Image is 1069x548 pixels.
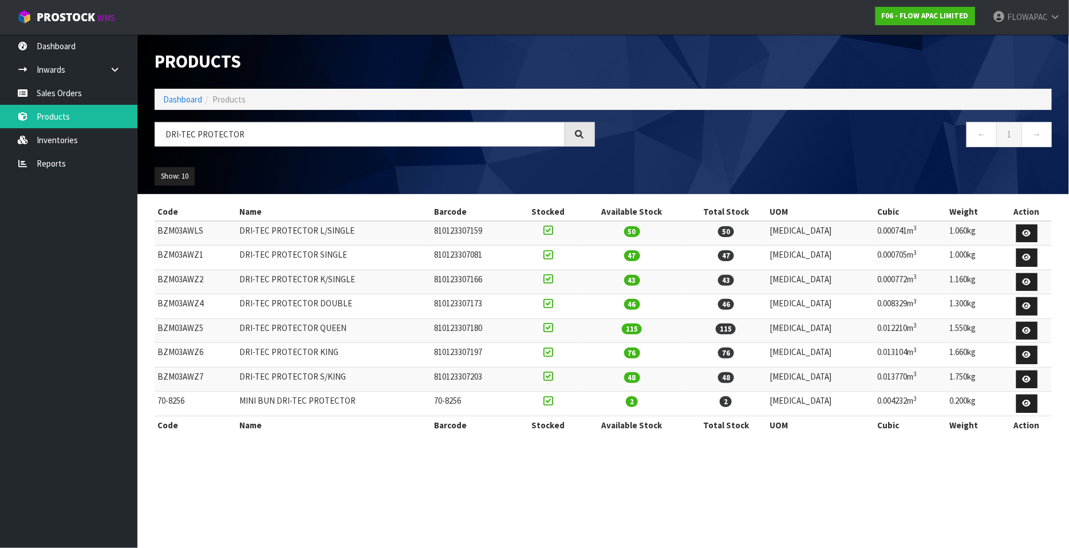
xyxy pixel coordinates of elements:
[517,203,579,221] th: Stocked
[155,270,236,294] td: BZM03AWZ2
[767,221,875,246] td: [MEDICAL_DATA]
[431,203,517,221] th: Barcode
[947,221,1002,246] td: 1.060kg
[431,294,517,319] td: 810123307173
[685,416,767,434] th: Total Stock
[967,122,997,147] a: ←
[875,203,947,221] th: Cubic
[155,122,565,147] input: Search products
[947,270,1002,294] td: 1.160kg
[236,416,431,434] th: Name
[236,343,431,368] td: DRI-TEC PROTECTOR KING
[718,250,734,261] span: 47
[716,324,736,334] span: 115
[1021,122,1052,147] a: →
[431,416,517,434] th: Barcode
[767,343,875,368] td: [MEDICAL_DATA]
[767,392,875,416] td: [MEDICAL_DATA]
[996,122,1022,147] a: 1
[624,348,640,358] span: 76
[155,416,236,434] th: Code
[767,203,875,221] th: UOM
[612,122,1052,150] nav: Page navigation
[767,246,875,270] td: [MEDICAL_DATA]
[431,367,517,392] td: 810123307203
[431,392,517,416] td: 70-8256
[947,367,1002,392] td: 1.750kg
[685,203,767,221] th: Total Stock
[720,396,732,407] span: 2
[718,348,734,358] span: 76
[212,94,246,105] span: Products
[163,94,202,105] a: Dashboard
[914,321,917,329] sup: 3
[767,367,875,392] td: [MEDICAL_DATA]
[97,13,115,23] small: WMS
[875,318,947,343] td: 0.012210m
[155,343,236,368] td: BZM03AWZ6
[914,224,917,232] sup: 3
[236,318,431,343] td: DRI-TEC PROTECTOR QUEEN
[767,270,875,294] td: [MEDICAL_DATA]
[236,246,431,270] td: DRI-TEC PROTECTOR SINGLE
[155,167,195,186] button: Show: 10
[947,294,1002,319] td: 1.300kg
[624,372,640,383] span: 48
[914,370,917,378] sup: 3
[431,270,517,294] td: 810123307166
[718,372,734,383] span: 48
[17,10,31,24] img: cube-alt.png
[236,392,431,416] td: MINI BUN DRI-TEC PROTECTOR
[875,367,947,392] td: 0.013770m
[155,221,236,246] td: BZM03AWLS
[914,346,917,354] sup: 3
[626,396,638,407] span: 2
[947,416,1002,434] th: Weight
[914,297,917,305] sup: 3
[914,395,917,403] sup: 3
[236,367,431,392] td: DRI-TEC PROTECTOR S/KING
[947,392,1002,416] td: 0.200kg
[875,270,947,294] td: 0.000772m
[914,249,917,257] sup: 3
[875,246,947,270] td: 0.000705m
[236,294,431,319] td: DRI-TEC PROTECTOR DOUBLE
[875,294,947,319] td: 0.008329m
[718,275,734,286] span: 43
[431,246,517,270] td: 810123307081
[624,275,640,286] span: 43
[155,246,236,270] td: BZM03AWZ1
[579,416,685,434] th: Available Stock
[875,392,947,416] td: 0.004232m
[624,250,640,261] span: 47
[155,367,236,392] td: BZM03AWZ7
[1001,416,1052,434] th: Action
[882,11,969,21] strong: F06 - FLOW APAC LIMITED
[947,246,1002,270] td: 1.000kg
[875,416,947,434] th: Cubic
[767,294,875,319] td: [MEDICAL_DATA]
[718,299,734,310] span: 46
[431,343,517,368] td: 810123307197
[236,221,431,246] td: DRI-TEC PROTECTOR L/SINGLE
[236,203,431,221] th: Name
[718,226,734,237] span: 50
[155,318,236,343] td: BZM03AWZ5
[155,52,595,72] h1: Products
[624,226,640,237] span: 50
[875,343,947,368] td: 0.013104m
[947,203,1002,221] th: Weight
[767,416,875,434] th: UOM
[914,273,917,281] sup: 3
[579,203,685,221] th: Available Stock
[947,343,1002,368] td: 1.660kg
[1001,203,1052,221] th: Action
[431,318,517,343] td: 810123307180
[431,221,517,246] td: 810123307159
[517,416,579,434] th: Stocked
[155,392,236,416] td: 70-8256
[947,318,1002,343] td: 1.550kg
[624,299,640,310] span: 46
[37,10,95,25] span: ProStock
[767,318,875,343] td: [MEDICAL_DATA]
